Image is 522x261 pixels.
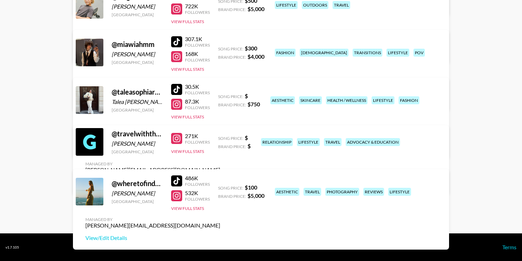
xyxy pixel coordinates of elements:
[218,46,243,51] span: Song Price:
[185,42,210,48] div: Followers
[302,1,328,9] div: outdoors
[275,1,298,9] div: lifestyle
[386,49,409,57] div: lifestyle
[112,179,163,188] div: @ wheretofindme
[218,102,246,107] span: Brand Price:
[218,7,246,12] span: Brand Price:
[325,188,359,196] div: photography
[185,133,210,139] div: 271K
[275,49,296,57] div: fashion
[185,98,210,105] div: 87.3K
[326,96,367,104] div: health / wellness
[112,107,163,113] div: [GEOGRAPHIC_DATA]
[248,143,251,149] strong: $
[275,188,299,196] div: aesthetic
[399,96,419,104] div: fashion
[171,206,204,211] button: View Full Stats
[185,196,210,202] div: Followers
[85,161,220,166] div: Managed By
[218,185,243,191] span: Song Price:
[112,3,163,10] div: [PERSON_NAME]
[171,114,204,119] button: View Full Stats
[185,90,210,95] div: Followers
[502,244,516,250] a: Terms
[353,49,382,57] div: transitions
[185,57,210,62] div: Followers
[248,6,264,12] strong: $ 5,000
[218,55,246,60] span: Brand Price:
[112,140,163,147] div: [PERSON_NAME]
[112,129,163,138] div: @ travelwiththecrows
[185,105,210,110] div: Followers
[185,190,210,196] div: 532K
[297,138,320,146] div: lifestyle
[413,49,425,57] div: pov
[299,96,322,104] div: skincare
[85,234,220,241] a: View/Edit Details
[218,144,246,149] span: Brand Price:
[185,10,210,15] div: Followers
[185,36,210,42] div: 307.1K
[185,182,210,187] div: Followers
[388,188,411,196] div: lifestyle
[363,188,384,196] div: reviews
[372,96,394,104] div: lifestyle
[112,149,163,154] div: [GEOGRAPHIC_DATA]
[218,94,243,99] span: Song Price:
[112,51,163,58] div: [PERSON_NAME]
[85,217,220,222] div: Managed By
[185,50,210,57] div: 168K
[112,40,163,49] div: @ miawiahmm
[270,96,295,104] div: aesthetic
[112,60,163,65] div: [GEOGRAPHIC_DATA]
[245,134,248,141] strong: $
[245,45,257,51] strong: $ 300
[171,149,204,154] button: View Full Stats
[333,1,350,9] div: travel
[185,175,210,182] div: 486K
[261,138,293,146] div: relationship
[185,139,210,145] div: Followers
[300,49,348,57] div: [DEMOGRAPHIC_DATA]
[112,199,163,204] div: [GEOGRAPHIC_DATA]
[218,194,246,199] span: Brand Price:
[346,138,400,146] div: advocacy & education
[304,188,321,196] div: travel
[324,138,342,146] div: travel
[112,12,163,17] div: [GEOGRAPHIC_DATA]
[85,166,220,173] div: [PERSON_NAME][EMAIL_ADDRESS][DOMAIN_NAME]
[248,53,264,60] strong: $ 4,000
[248,101,260,107] strong: $ 750
[245,93,248,99] strong: $
[248,192,264,199] strong: $ 5,000
[112,98,163,105] div: Talea [PERSON_NAME]
[112,190,163,197] div: [PERSON_NAME]
[245,184,257,191] strong: $ 100
[171,19,204,24] button: View Full Stats
[218,136,243,141] span: Song Price:
[85,222,220,229] div: [PERSON_NAME][EMAIL_ADDRESS][DOMAIN_NAME]
[6,245,19,250] div: v 1.7.105
[185,83,210,90] div: 30.5K
[185,3,210,10] div: 722K
[112,88,163,96] div: @ taleasophiarogel
[171,67,204,72] button: View Full Stats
